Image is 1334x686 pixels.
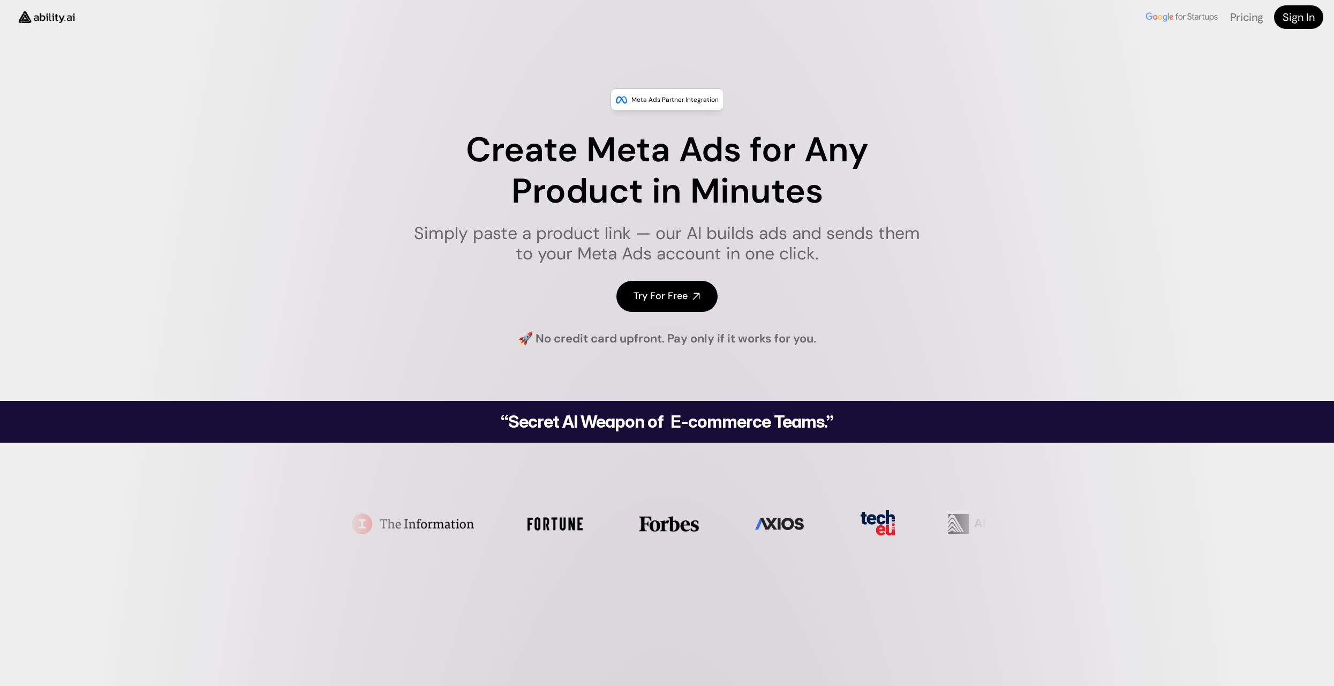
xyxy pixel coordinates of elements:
a: Try For Free [616,281,718,311]
a: Sign In [1274,5,1323,29]
p: Meta Ads Partner Integration [631,94,719,105]
h1: Create Meta Ads for Any Product in Minutes [407,130,927,212]
h4: Try For Free [634,289,688,303]
h1: Simply paste a product link — our AI builds ads and sends them to your Meta Ads account in one cl... [407,223,927,264]
h4: 🚀 No credit card upfront. Pay only if it works for you. [518,331,816,347]
h4: Sign In [1283,10,1315,25]
h2: “Secret AI Weapon of E-commerce Teams.” [473,413,861,430]
a: Pricing [1230,10,1263,24]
